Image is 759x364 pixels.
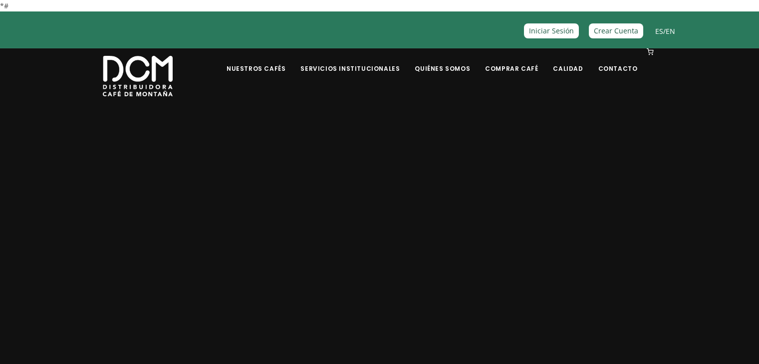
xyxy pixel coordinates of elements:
a: Nuestros Cafés [221,49,291,73]
a: Calidad [547,49,589,73]
a: EN [666,26,675,36]
a: Iniciar Sesión [524,23,579,38]
a: Contacto [592,49,644,73]
a: Comprar Café [479,49,544,73]
a: Quiénes Somos [409,49,476,73]
a: Crear Cuenta [589,23,643,38]
a: ES [655,26,663,36]
span: / [655,25,675,37]
a: Servicios Institucionales [294,49,406,73]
